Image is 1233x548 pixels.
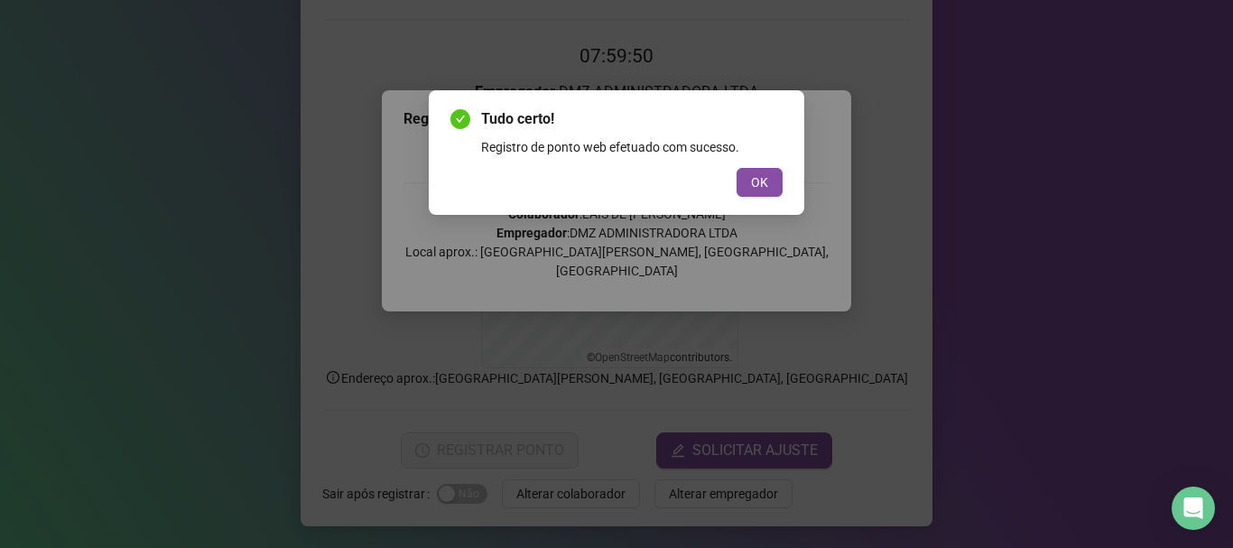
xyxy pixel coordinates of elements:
[450,109,470,129] span: check-circle
[481,108,783,130] span: Tudo certo!
[751,172,768,192] span: OK
[481,137,783,157] div: Registro de ponto web efetuado com sucesso.
[737,168,783,197] button: OK
[1172,487,1215,530] div: Open Intercom Messenger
